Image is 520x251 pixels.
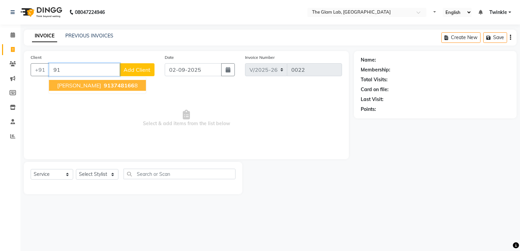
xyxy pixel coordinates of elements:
div: Last Visit: [361,96,384,103]
button: Create New [441,32,481,43]
b: 08047224946 [75,3,105,22]
a: PREVIOUS INVOICES [65,33,113,39]
label: Date [165,54,174,61]
input: Search by Name/Mobile/Email/Code [49,63,120,76]
button: +91 [31,63,50,76]
label: Invoice Number [245,54,275,61]
button: Add Client [119,63,155,76]
span: Select & add items from the list below [31,84,342,152]
div: Card on file: [361,86,389,93]
span: Add Client [124,66,150,73]
div: Total Visits: [361,76,388,83]
input: Search or Scan [124,169,235,179]
div: Points: [361,106,376,113]
span: Twinkle [489,9,507,16]
span: 913748166 [104,82,134,89]
span: [PERSON_NAME] [57,82,101,89]
label: Client [31,54,42,61]
div: Membership: [361,66,390,73]
button: Save [483,32,507,43]
a: INVOICE [32,30,57,42]
img: logo [17,3,64,22]
div: Name: [361,56,376,64]
ngb-highlight: 8 [102,82,138,89]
